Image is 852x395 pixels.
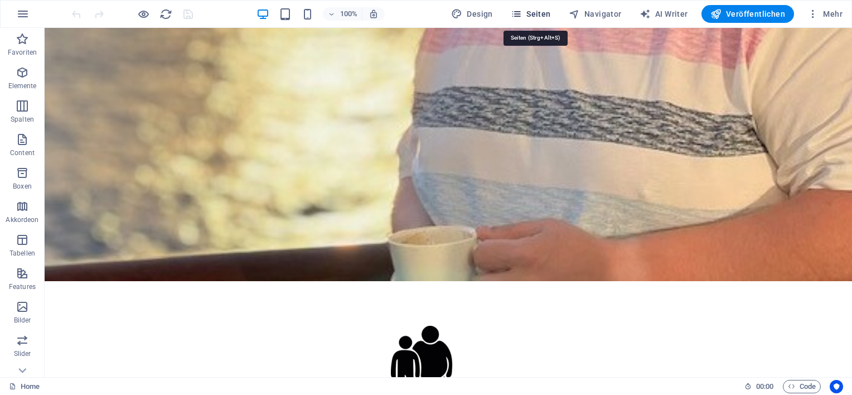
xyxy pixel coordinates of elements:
p: Features [9,282,36,291]
button: Usercentrics [830,380,843,393]
button: Code [783,380,821,393]
span: : [764,382,766,391]
button: Seiten [506,5,555,23]
p: Spalten [11,115,34,124]
p: Bilder [14,316,31,325]
i: Seite neu laden [159,8,172,21]
span: Seiten [511,8,551,20]
span: Mehr [807,8,843,20]
span: Navigator [569,8,622,20]
span: Design [451,8,493,20]
p: Slider [14,349,31,358]
span: Veröffentlichen [710,8,785,20]
button: Design [447,5,497,23]
button: reload [159,7,172,21]
p: Favoriten [8,48,37,57]
button: 100% [323,7,362,21]
i: Bei Größenänderung Zoomstufe automatisch an das gewählte Gerät anpassen. [369,9,379,19]
button: Navigator [564,5,626,23]
button: Klicke hier, um den Vorschau-Modus zu verlassen [137,7,150,21]
p: Boxen [13,182,32,191]
a: Klick, um Auswahl aufzuheben. Doppelklick öffnet Seitenverwaltung [9,380,40,393]
button: Mehr [803,5,847,23]
span: 00 00 [756,380,773,393]
p: Tabellen [9,249,35,258]
h6: Session-Zeit [744,380,774,393]
button: AI Writer [635,5,693,23]
span: Code [788,380,816,393]
p: Akkordeon [6,215,38,224]
button: Veröffentlichen [701,5,794,23]
p: Elemente [8,81,37,90]
h6: 100% [340,7,357,21]
span: AI Writer [640,8,688,20]
p: Content [10,148,35,157]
